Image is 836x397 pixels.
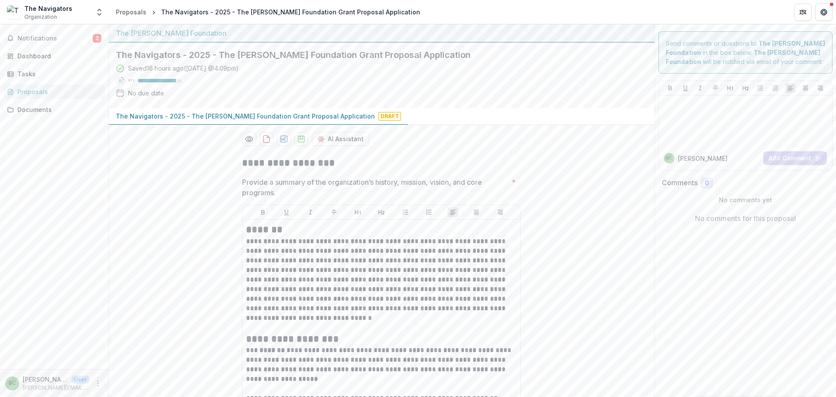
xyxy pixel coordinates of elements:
p: [PERSON_NAME][EMAIL_ADDRESS][PERSON_NAME][DOMAIN_NAME] [23,384,89,392]
span: Organization [24,13,57,21]
button: Bold [258,207,268,217]
div: Brad Cummins [666,156,672,160]
p: 87 % [128,78,135,84]
button: Bold [665,83,675,93]
a: Proposals [112,6,150,18]
a: Documents [3,102,105,117]
a: Tasks [3,67,105,81]
button: Underline [281,207,292,217]
button: Preview dc8323fb-d40e-4acf-8354-a3ff4d96e686-0.pdf [242,132,256,146]
div: Proposals [17,87,98,96]
button: Heading 2 [740,83,751,93]
div: Brad Cummins [9,380,16,386]
button: Heading 2 [376,207,387,217]
p: No comments yet [662,195,829,204]
button: Align Left [785,83,796,93]
button: Ordered List [770,83,781,93]
button: Align Left [448,207,458,217]
button: Align Center [471,207,482,217]
button: Align Right [815,83,826,93]
button: download-proposal [294,132,308,146]
div: The [PERSON_NAME] Foundation [116,28,647,38]
div: Saved 16 hours ago ( [DATE] @ 4:09pm ) [128,64,239,73]
button: Open entity switcher [93,3,105,21]
img: The Navigators [7,5,21,19]
span: 0 [705,180,709,187]
a: Dashboard [3,49,105,63]
p: The Navigators - 2025 - The [PERSON_NAME] Foundation Grant Proposal Application [116,112,375,121]
button: Strike [329,207,339,217]
button: Bullet List [400,207,411,217]
div: No due date [128,88,164,98]
button: Align Right [495,207,506,217]
p: [PERSON_NAME] [23,375,68,384]
button: Bullet List [755,83,765,93]
button: Add Comment [763,151,827,165]
button: Strike [710,83,721,93]
button: Underline [680,83,691,93]
div: Dashboard [17,51,98,61]
p: Provide a summary of the organization’s history, mission, vision, and core programs. [242,177,508,198]
nav: breadcrumb [112,6,424,18]
p: User [71,376,89,383]
button: Align Center [800,83,811,93]
button: Notifications2 [3,31,105,45]
div: The Navigators [24,4,72,13]
div: Documents [17,105,98,114]
button: Italicize [305,207,316,217]
button: Heading 1 [725,83,735,93]
div: Tasks [17,69,98,78]
button: Partners [794,3,812,21]
button: Heading 1 [353,207,363,217]
span: 2 [93,34,101,43]
h2: The Navigators - 2025 - The [PERSON_NAME] Foundation Grant Proposal Application [116,50,634,60]
span: Notifications [17,35,93,42]
a: Proposals [3,85,105,99]
button: download-proposal [260,132,273,146]
button: download-proposal [277,132,291,146]
span: Draft [378,112,401,121]
div: Proposals [116,7,146,17]
div: Send comments or questions to in the box below. will be notified via email of your comment. [658,31,833,74]
button: AI Assistant [312,132,369,146]
h2: Comments [662,179,698,187]
button: Ordered List [424,207,434,217]
div: The Navigators - 2025 - The [PERSON_NAME] Foundation Grant Proposal Application [161,7,420,17]
button: More [93,378,103,389]
p: No comments for this proposal [695,213,796,224]
button: Italicize [695,83,705,93]
button: Get Help [815,3,833,21]
p: [PERSON_NAME] [678,154,728,163]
